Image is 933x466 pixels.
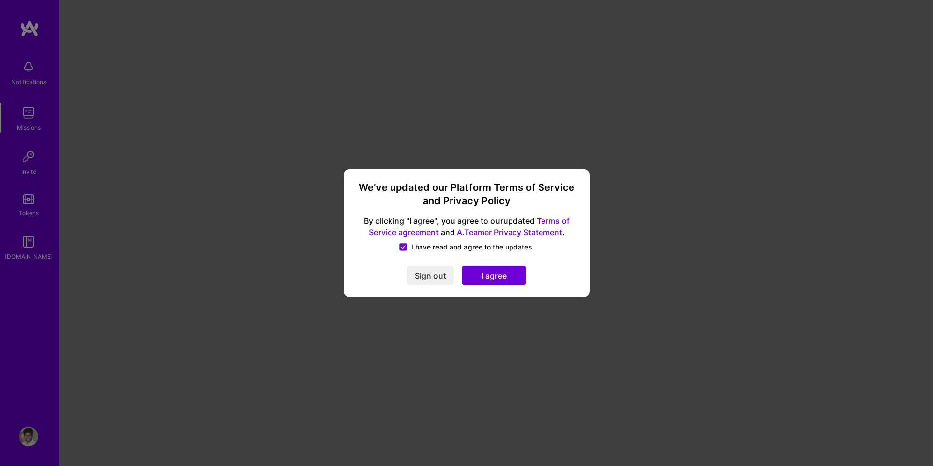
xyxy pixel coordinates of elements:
[457,227,562,237] a: A.Teamer Privacy Statement
[356,181,578,208] h3: We’ve updated our Platform Terms of Service and Privacy Policy
[407,266,454,285] button: Sign out
[411,242,534,252] span: I have read and agree to the updates.
[356,216,578,238] span: By clicking "I agree", you agree to our updated and .
[369,216,570,237] a: Terms of Service agreement
[462,266,526,285] button: I agree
